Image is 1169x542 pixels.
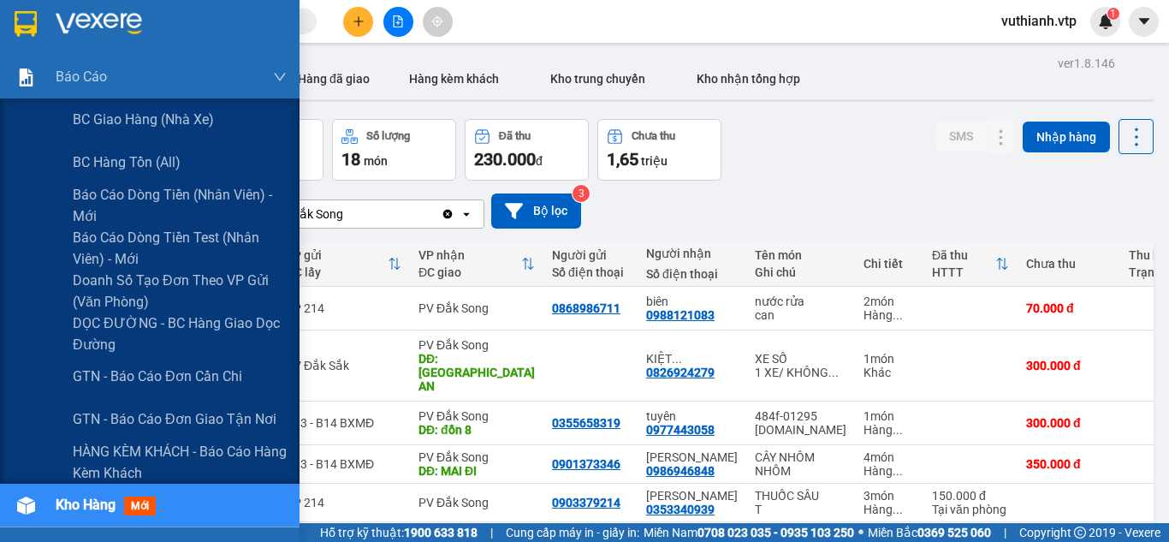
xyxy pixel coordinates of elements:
th: Toggle SortBy [410,241,543,287]
strong: 0369 525 060 [917,526,991,539]
div: 300.000 đ [1026,416,1112,430]
button: Số lượng18món [332,119,456,181]
div: VP 214 [286,301,401,315]
span: Hàng kèm khách [409,72,499,86]
div: 1 món [863,409,915,423]
button: SMS [935,121,987,152]
div: PV Đắk Sắk [286,359,401,372]
strong: 0708 023 035 - 0935 103 250 [697,526,854,539]
div: Chưa thu [632,130,675,142]
div: B13 - B14 BXMĐ [286,416,401,430]
span: ... [893,308,903,322]
span: BC hàng tồn (all) [73,152,181,173]
div: Chưa thu [1026,257,1112,271]
div: hoàng minh [646,489,738,503]
div: CÂY NHÔM [755,450,846,464]
span: file-add [392,15,404,27]
span: Báo cáo dòng tiền test (nhân viên) - mới [73,227,287,270]
span: Kho nhận tổng hợp [697,72,800,86]
div: PV Đắk Song [418,409,535,423]
div: 0826924279 [646,366,715,379]
span: plus [353,15,365,27]
span: Doanh số tạo đơn theo VP gửi (văn phòng) [73,270,287,313]
div: 4 món [863,450,915,464]
div: T [755,503,846,516]
div: VP gửi [286,248,388,262]
button: file-add [383,7,413,37]
div: XE SỐ [755,352,846,366]
div: tuyên [646,409,738,423]
div: Hàng thông thường [863,423,915,437]
div: MINH HOÀNG [646,450,738,464]
div: PV Đắk Song [418,450,535,464]
span: ... [893,464,903,478]
button: Bộ lọc [491,194,581,229]
div: Chi tiết [863,257,915,271]
div: 0903379214 [552,496,620,509]
span: ... [672,352,682,366]
div: 3 món [863,489,915,503]
div: 350.000 đ [1026,457,1112,471]
button: caret-down [1129,7,1159,37]
div: NHÔM [755,464,846,478]
div: 0988121083 [646,308,715,322]
span: Miền Nam [644,523,854,542]
button: Chưa thu1,65 triệu [597,119,721,181]
span: DỌC ĐƯỜNG - BC hàng giao dọc đường [73,313,287,355]
span: vuthianh.vtp [988,10,1090,32]
div: HTTT [932,265,995,279]
div: Số điện thoại [646,267,738,281]
span: ... [828,366,839,379]
div: THUỐC SÂU [755,489,846,503]
div: 0868986711 [552,301,620,315]
div: can [755,308,846,322]
div: Người nhận [646,247,738,260]
div: Đã thu [932,248,995,262]
span: 18 [341,149,360,170]
div: 150.000 đ [932,489,1009,503]
img: logo-vxr [15,11,37,37]
div: Số điện thoại [552,265,629,279]
span: caret-down [1136,14,1152,29]
span: GTN - Báo cáo đơn cần chi [73,366,242,387]
div: PV Đắk Song [273,205,343,223]
div: xe.cv.ck [755,423,846,437]
span: ... [893,423,903,437]
button: aim [423,7,453,37]
input: Selected PV Đắk Song. [345,205,347,223]
span: 230.000 [474,149,536,170]
div: nước rửa [755,295,846,308]
div: Tại văn phòng [932,503,1009,516]
div: ver 1.8.146 [1058,54,1115,73]
span: Hỗ trợ kỹ thuật: [320,523,478,542]
span: đ [536,154,543,168]
span: | [1004,523,1006,542]
span: ... [893,503,903,516]
div: ĐC giao [418,265,521,279]
span: 1,65 [607,149,638,170]
svg: Clear value [441,207,454,221]
div: 0355658319 [552,416,620,430]
span: Kho trung chuyển [550,72,645,86]
div: PV Đắk Song [418,496,535,509]
strong: 1900 633 818 [404,526,478,539]
button: Hàng đã giao [284,58,383,99]
div: PV Đắk Song [418,301,535,315]
div: DĐ: đồn 8 [418,423,535,437]
span: BC giao hàng (nhà xe) [73,109,214,130]
div: PV Đắk Song [418,338,535,352]
div: VP 214 [286,496,401,509]
div: Hàng thông thường [863,308,915,322]
span: HÀNG KÈM KHÁCH - Báo cáo hàng kèm khách [73,441,287,484]
th: Toggle SortBy [923,241,1018,287]
span: GTN - Báo cáo đơn giao tận nơi [73,408,276,430]
div: ĐC lấy [286,265,388,279]
span: down [273,70,287,84]
span: mới [124,497,156,515]
img: solution-icon [17,68,35,86]
div: KIỆT /0842478086 [646,352,738,366]
div: VP nhận [418,248,521,262]
sup: 1 [1107,8,1119,20]
div: 0901373346 [552,457,620,471]
span: món [364,154,388,168]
